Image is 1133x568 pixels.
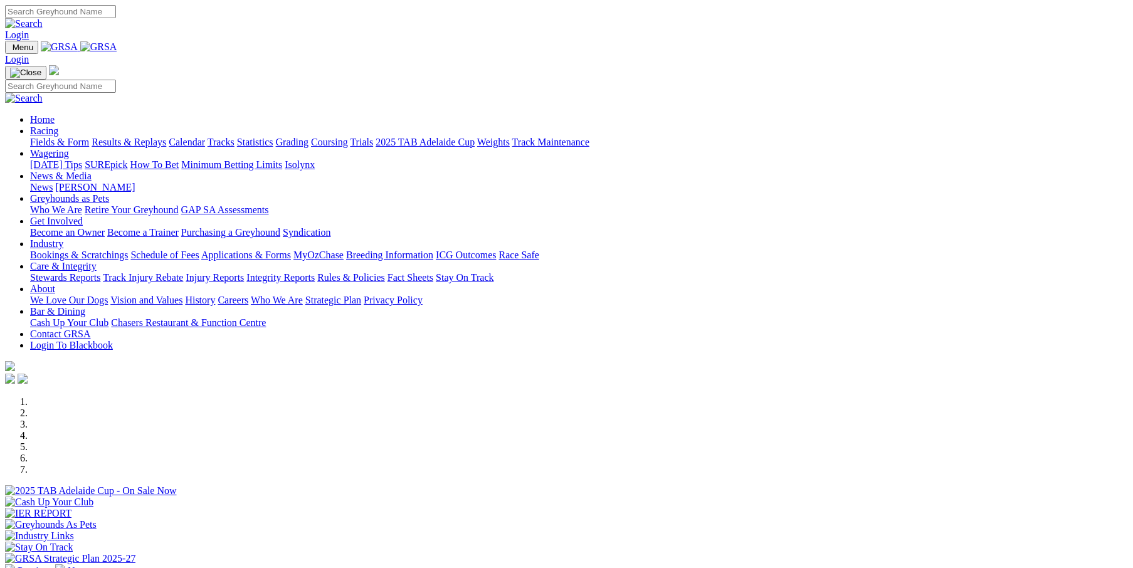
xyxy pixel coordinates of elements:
a: [DATE] Tips [30,159,82,170]
a: Home [30,114,55,125]
a: Greyhounds as Pets [30,193,109,204]
a: Vision and Values [110,295,182,305]
a: 2025 TAB Adelaide Cup [376,137,475,147]
a: Care & Integrity [30,261,97,271]
a: We Love Our Dogs [30,295,108,305]
a: Contact GRSA [30,329,90,339]
a: Racing [30,125,58,136]
a: Get Involved [30,216,83,226]
img: logo-grsa-white.png [5,361,15,371]
div: Care & Integrity [30,272,1128,283]
img: Stay On Track [5,542,73,553]
img: GRSA [80,41,117,53]
a: Bookings & Scratchings [30,250,128,260]
input: Search [5,80,116,93]
div: Bar & Dining [30,317,1128,329]
a: Chasers Restaurant & Function Centre [111,317,266,328]
img: GRSA Strategic Plan 2025-27 [5,553,135,564]
span: Menu [13,43,33,52]
a: Careers [218,295,248,305]
button: Toggle navigation [5,66,46,80]
a: Stewards Reports [30,272,100,283]
a: Wagering [30,148,69,159]
button: Toggle navigation [5,41,38,54]
a: SUREpick [85,159,127,170]
div: Racing [30,137,1128,148]
a: Stay On Track [436,272,493,283]
a: Calendar [169,137,205,147]
a: Breeding Information [346,250,433,260]
a: How To Bet [130,159,179,170]
img: Industry Links [5,530,74,542]
div: About [30,295,1128,306]
input: Search [5,5,116,18]
img: Search [5,18,43,29]
img: twitter.svg [18,374,28,384]
a: Results & Replays [92,137,166,147]
a: Who We Are [251,295,303,305]
img: IER REPORT [5,508,71,519]
a: Minimum Betting Limits [181,159,282,170]
img: Search [5,93,43,104]
div: Wagering [30,159,1128,171]
a: Login [5,29,29,40]
a: Trials [350,137,373,147]
a: Rules & Policies [317,272,385,283]
a: News [30,182,53,192]
img: GRSA [41,41,78,53]
img: facebook.svg [5,374,15,384]
a: History [185,295,215,305]
a: Retire Your Greyhound [85,204,179,215]
a: Industry [30,238,63,249]
a: Purchasing a Greyhound [181,227,280,238]
a: Coursing [311,137,348,147]
a: Race Safe [498,250,539,260]
a: Schedule of Fees [130,250,199,260]
a: Login [5,54,29,65]
a: Weights [477,137,510,147]
a: MyOzChase [293,250,344,260]
div: Greyhounds as Pets [30,204,1128,216]
a: Cash Up Your Club [30,317,108,328]
a: Grading [276,137,308,147]
a: Bar & Dining [30,306,85,317]
img: 2025 TAB Adelaide Cup - On Sale Now [5,485,177,497]
a: Statistics [237,137,273,147]
img: Close [10,68,41,78]
a: Become a Trainer [107,227,179,238]
a: Isolynx [285,159,315,170]
a: Integrity Reports [246,272,315,283]
a: Fields & Form [30,137,89,147]
a: [PERSON_NAME] [55,182,135,192]
a: Login To Blackbook [30,340,113,350]
a: Syndication [283,227,330,238]
a: Fact Sheets [387,272,433,283]
div: Industry [30,250,1128,261]
img: Greyhounds As Pets [5,519,97,530]
a: Injury Reports [186,272,244,283]
a: Who We Are [30,204,82,215]
a: Privacy Policy [364,295,423,305]
a: ICG Outcomes [436,250,496,260]
img: logo-grsa-white.png [49,65,59,75]
img: Cash Up Your Club [5,497,93,508]
div: News & Media [30,182,1128,193]
a: GAP SA Assessments [181,204,269,215]
a: Become an Owner [30,227,105,238]
div: Get Involved [30,227,1128,238]
a: About [30,283,55,294]
a: Strategic Plan [305,295,361,305]
a: Track Maintenance [512,137,589,147]
a: Tracks [208,137,235,147]
a: Applications & Forms [201,250,291,260]
a: Track Injury Rebate [103,272,183,283]
a: News & Media [30,171,92,181]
